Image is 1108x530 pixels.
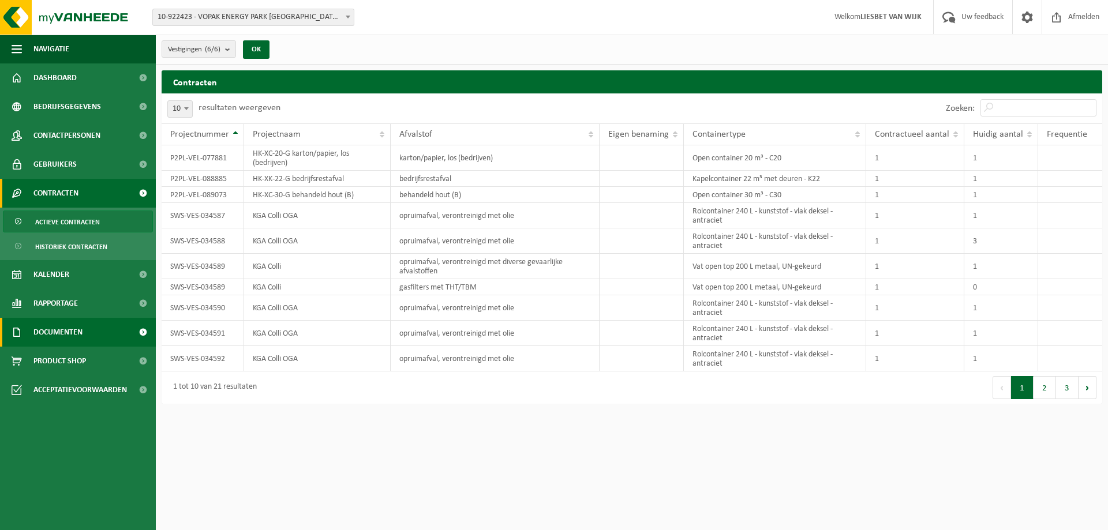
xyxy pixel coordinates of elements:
[162,187,244,203] td: P2PL-VEL-089073
[33,260,69,289] span: Kalender
[391,321,600,346] td: opruimafval, verontreinigd met olie
[244,171,391,187] td: HK-XK-22-G bedrijfsrestafval
[244,346,391,371] td: KGA Colli OGA
[391,228,600,254] td: opruimafval, verontreinigd met olie
[860,13,922,21] strong: LIESBET VAN WIJK
[243,40,269,59] button: OK
[244,228,391,254] td: KGA Colli OGA
[391,171,600,187] td: bedrijfsrestafval
[399,130,432,139] span: Afvalstof
[3,211,153,232] a: Actieve contracten
[866,295,964,321] td: 1
[162,40,236,58] button: Vestigingen(6/6)
[162,346,244,371] td: SWS-VES-034592
[170,130,229,139] span: Projectnummer
[866,145,964,171] td: 1
[35,211,100,233] span: Actieve contracten
[684,145,866,171] td: Open container 20 m³ - C20
[1079,376,1096,399] button: Next
[866,187,964,203] td: 1
[244,203,391,228] td: KGA Colli OGA
[162,171,244,187] td: P2PL-VEL-088885
[684,321,866,346] td: Rolcontainer 240 L - kunststof - vlak deksel - antraciet
[1047,130,1087,139] span: Frequentie
[162,295,244,321] td: SWS-VES-034590
[33,179,78,208] span: Contracten
[993,376,1011,399] button: Previous
[964,145,1038,171] td: 1
[33,375,127,404] span: Acceptatievoorwaarden
[391,279,600,295] td: gasfilters met THT/TBM
[199,103,280,112] label: resultaten weergeven
[162,70,1102,93] h2: Contracten
[866,203,964,228] td: 1
[964,321,1038,346] td: 1
[152,9,354,26] span: 10-922423 - VOPAK ENERGY PARK ANTWERP (VEPA) - ANTWERPEN
[33,92,101,121] span: Bedrijfsgegevens
[964,203,1038,228] td: 1
[391,203,600,228] td: opruimafval, verontreinigd met olie
[964,254,1038,279] td: 1
[33,289,78,318] span: Rapportage
[33,35,69,63] span: Navigatie
[866,321,964,346] td: 1
[866,279,964,295] td: 1
[162,321,244,346] td: SWS-VES-034591
[162,228,244,254] td: SWS-VES-034588
[964,228,1038,254] td: 3
[244,145,391,171] td: HK-XC-20-G karton/papier, los (bedrijven)
[866,254,964,279] td: 1
[244,295,391,321] td: KGA Colli OGA
[33,150,77,179] span: Gebruikers
[608,130,669,139] span: Eigen benaming
[33,318,83,347] span: Documenten
[162,145,244,171] td: P2PL-VEL-077881
[3,235,153,257] a: Historiek contracten
[684,187,866,203] td: Open container 30 m³ - C30
[946,104,975,113] label: Zoeken:
[964,279,1038,295] td: 0
[684,295,866,321] td: Rolcontainer 240 L - kunststof - vlak deksel - antraciet
[1056,376,1079,399] button: 3
[964,346,1038,371] td: 1
[684,254,866,279] td: Vat open top 200 L metaal, UN-gekeurd
[168,41,220,58] span: Vestigingen
[33,121,100,150] span: Contactpersonen
[684,228,866,254] td: Rolcontainer 240 L - kunststof - vlak deksel - antraciet
[33,347,86,375] span: Product Shop
[391,145,600,171] td: karton/papier, los (bedrijven)
[866,346,964,371] td: 1
[153,9,354,25] span: 10-922423 - VOPAK ENERGY PARK ANTWERP (VEPA) - ANTWERPEN
[168,101,192,117] span: 10
[162,279,244,295] td: SWS-VES-034589
[391,346,600,371] td: opruimafval, verontreinigd met olie
[964,295,1038,321] td: 1
[866,228,964,254] td: 1
[33,63,77,92] span: Dashboard
[391,187,600,203] td: behandeld hout (B)
[866,171,964,187] td: 1
[244,254,391,279] td: KGA Colli
[684,346,866,371] td: Rolcontainer 240 L - kunststof - vlak deksel - antraciet
[964,187,1038,203] td: 1
[964,171,1038,187] td: 1
[684,203,866,228] td: Rolcontainer 240 L - kunststof - vlak deksel - antraciet
[244,279,391,295] td: KGA Colli
[244,321,391,346] td: KGA Colli OGA
[244,187,391,203] td: HK-XC-30-G behandeld hout (B)
[391,254,600,279] td: opruimafval, verontreinigd met diverse gevaarlijke afvalstoffen
[35,236,107,258] span: Historiek contracten
[391,295,600,321] td: opruimafval, verontreinigd met olie
[684,279,866,295] td: Vat open top 200 L metaal, UN-gekeurd
[973,130,1023,139] span: Huidig aantal
[684,171,866,187] td: Kapelcontainer 22 m³ met deuren - K22
[205,46,220,53] count: (6/6)
[875,130,949,139] span: Contractueel aantal
[1034,376,1056,399] button: 2
[1011,376,1034,399] button: 1
[167,100,193,118] span: 10
[162,203,244,228] td: SWS-VES-034587
[162,254,244,279] td: SWS-VES-034589
[167,377,257,398] div: 1 tot 10 van 21 resultaten
[692,130,746,139] span: Containertype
